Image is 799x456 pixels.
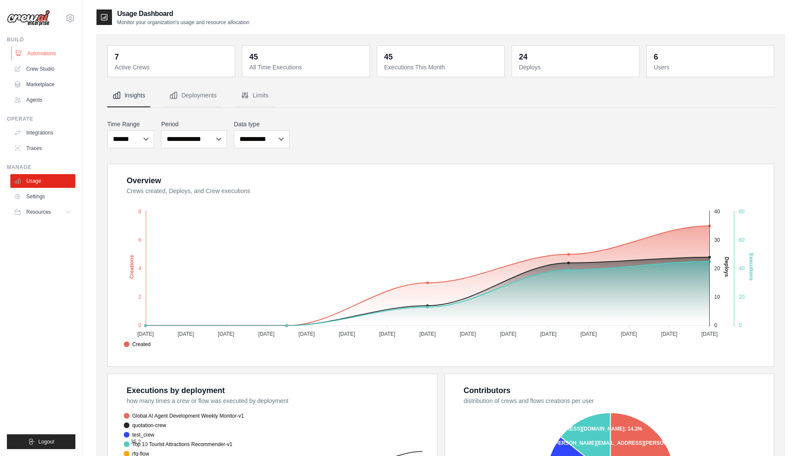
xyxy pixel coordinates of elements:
[127,384,225,397] div: Executions by deployment
[26,209,51,216] span: Resources
[384,51,393,63] div: 45
[10,141,75,155] a: Traces
[117,9,249,19] h2: Usage Dashboard
[234,120,289,128] label: Data type
[115,51,119,63] div: 7
[715,208,721,214] tspan: 40
[131,439,141,445] tspan: 35.2
[739,322,742,328] tspan: 0
[654,63,769,72] dt: Users
[621,331,637,337] tspan: [DATE]
[715,237,721,243] tspan: 30
[581,331,597,337] tspan: [DATE]
[739,208,745,214] tspan: 80
[7,36,75,43] div: Build
[10,93,75,107] a: Agents
[38,438,54,445] span: Logout
[715,322,718,328] tspan: 0
[654,51,658,63] div: 6
[129,255,135,279] text: Creations
[115,63,230,72] dt: Active Crews
[107,84,150,107] button: Insights
[218,331,234,337] tspan: [DATE]
[739,237,745,243] tspan: 60
[138,208,141,214] tspan: 8
[124,340,151,348] span: Created
[236,84,274,107] button: Limits
[10,190,75,203] a: Settings
[519,63,634,72] dt: Deploys
[124,422,166,429] span: quotation-crew
[298,331,315,337] tspan: [DATE]
[127,397,427,405] dt: how many times a crew or flow was executed by deployment
[10,62,75,76] a: Crew Studio
[258,331,275,337] tspan: [DATE]
[739,294,745,300] tspan: 20
[7,164,75,171] div: Manage
[519,51,528,63] div: 24
[137,331,154,337] tspan: [DATE]
[138,294,141,300] tspan: 2
[724,257,730,277] text: Deploys
[715,265,721,272] tspan: 20
[10,126,75,140] a: Integrations
[138,265,141,272] tspan: 4
[500,331,516,337] tspan: [DATE]
[339,331,355,337] tspan: [DATE]
[739,265,745,272] tspan: 40
[379,331,395,337] tspan: [DATE]
[127,187,764,195] dt: Crews created, Deploys, and Crew executions
[464,384,511,397] div: Contributors
[107,120,154,128] label: Time Range
[420,331,436,337] tspan: [DATE]
[10,174,75,188] a: Usage
[107,84,774,107] nav: Tabs
[541,331,557,337] tspan: [DATE]
[460,331,476,337] tspan: [DATE]
[124,412,244,420] span: Global AI Agent Development Weekly Monitor-v1
[124,440,233,448] span: Top 10 Tourist Attractions Recommender-v1
[124,431,154,439] span: test_crew
[464,397,764,405] dt: distribution of crews and flows creations per user
[10,78,75,91] a: Marketplace
[117,19,249,26] p: Monitor your organization's usage and resource allocation
[702,331,718,337] tspan: [DATE]
[138,322,141,328] tspan: 0
[10,205,75,219] button: Resources
[7,116,75,122] div: Operate
[127,175,161,187] div: Overview
[661,331,678,337] tspan: [DATE]
[249,51,258,63] div: 45
[161,120,227,128] label: Period
[384,63,499,72] dt: Executions This Month
[164,84,222,107] button: Deployments
[748,253,754,281] text: Executions
[178,331,194,337] tspan: [DATE]
[7,434,75,449] button: Logout
[249,63,364,72] dt: All Time Executions
[11,47,76,60] a: Automations
[7,10,50,26] img: Logo
[138,237,141,243] tspan: 6
[715,294,721,300] tspan: 10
